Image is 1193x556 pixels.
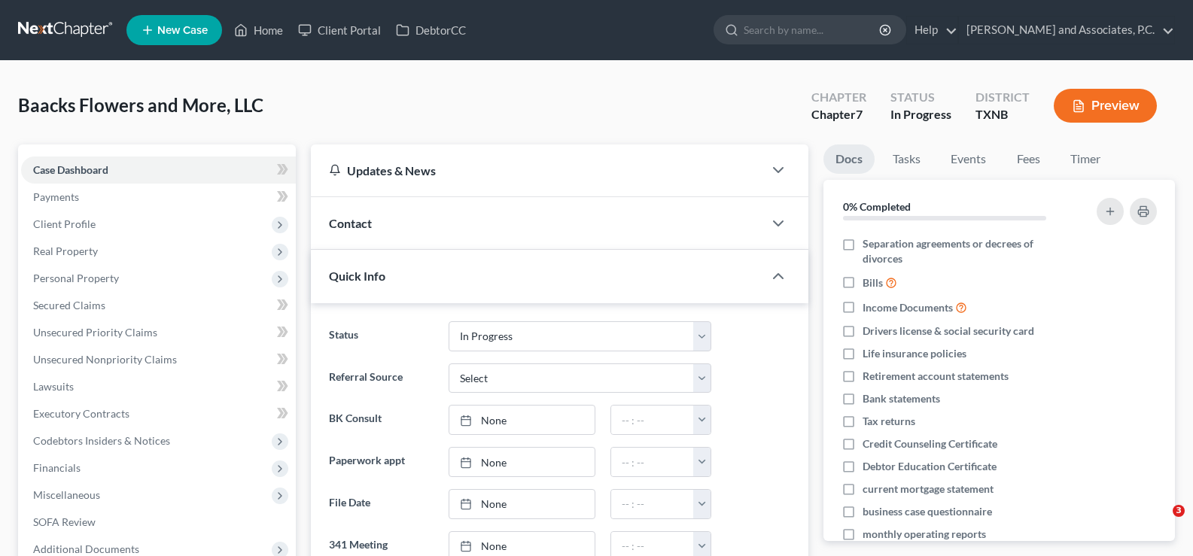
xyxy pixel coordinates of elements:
[33,515,96,528] span: SOFA Review
[744,16,881,44] input: Search by name...
[939,144,998,174] a: Events
[33,163,108,176] span: Case Dashboard
[856,107,863,121] span: 7
[291,17,388,44] a: Client Portal
[863,275,883,290] span: Bills
[611,448,694,476] input: -- : --
[1173,505,1185,517] span: 3
[881,144,933,174] a: Tasks
[157,25,208,36] span: New Case
[611,406,694,434] input: -- : --
[449,490,595,518] a: None
[321,405,440,435] label: BK Consult
[863,300,953,315] span: Income Documents
[33,190,79,203] span: Payments
[1054,89,1157,123] button: Preview
[843,200,911,213] strong: 0% Completed
[863,527,986,542] span: monthly operating reports
[975,106,1030,123] div: TXNB
[863,436,997,451] span: Credit Counseling Certificate
[33,407,129,420] span: Executory Contracts
[611,490,694,518] input: -- : --
[33,353,177,366] span: Unsecured Nonpriority Claims
[33,326,157,339] span: Unsecured Priority Claims
[21,319,296,346] a: Unsecured Priority Claims
[33,542,139,555] span: Additional Documents
[18,94,263,116] span: Baacks Flowers and More, LLC
[227,17,291,44] a: Home
[811,89,866,106] div: Chapter
[907,17,957,44] a: Help
[388,17,473,44] a: DebtorCC
[33,272,119,284] span: Personal Property
[959,17,1174,44] a: [PERSON_NAME] and Associates, P.C.
[321,363,440,393] label: Referral Source
[21,509,296,536] a: SOFA Review
[21,292,296,319] a: Secured Claims
[21,156,296,184] a: Case Dashboard
[863,346,966,361] span: Life insurance policies
[449,448,595,476] a: None
[863,414,915,429] span: Tax returns
[321,489,440,519] label: File Date
[329,269,385,283] span: Quick Info
[1058,144,1112,174] a: Timer
[863,459,997,474] span: Debtor Education Certificate
[823,144,875,174] a: Docs
[890,89,951,106] div: Status
[33,245,98,257] span: Real Property
[33,434,170,447] span: Codebtors Insiders & Notices
[975,89,1030,106] div: District
[890,106,951,123] div: In Progress
[329,163,745,178] div: Updates & News
[21,400,296,427] a: Executory Contracts
[863,324,1034,339] span: Drivers license & social security card
[863,236,1074,266] span: Separation agreements or decrees of divorces
[811,106,866,123] div: Chapter
[329,216,372,230] span: Contact
[863,369,1009,384] span: Retirement account statements
[1142,505,1178,541] iframe: Intercom live chat
[33,217,96,230] span: Client Profile
[863,391,940,406] span: Bank statements
[33,461,81,474] span: Financials
[33,380,74,393] span: Lawsuits
[321,447,440,477] label: Paperwork appt
[21,373,296,400] a: Lawsuits
[863,504,992,519] span: business case questionnaire
[21,346,296,373] a: Unsecured Nonpriority Claims
[321,321,440,351] label: Status
[449,406,595,434] a: None
[33,299,105,311] span: Secured Claims
[1004,144,1052,174] a: Fees
[33,488,100,501] span: Miscellaneous
[21,184,296,211] a: Payments
[863,482,994,497] span: current mortgage statement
